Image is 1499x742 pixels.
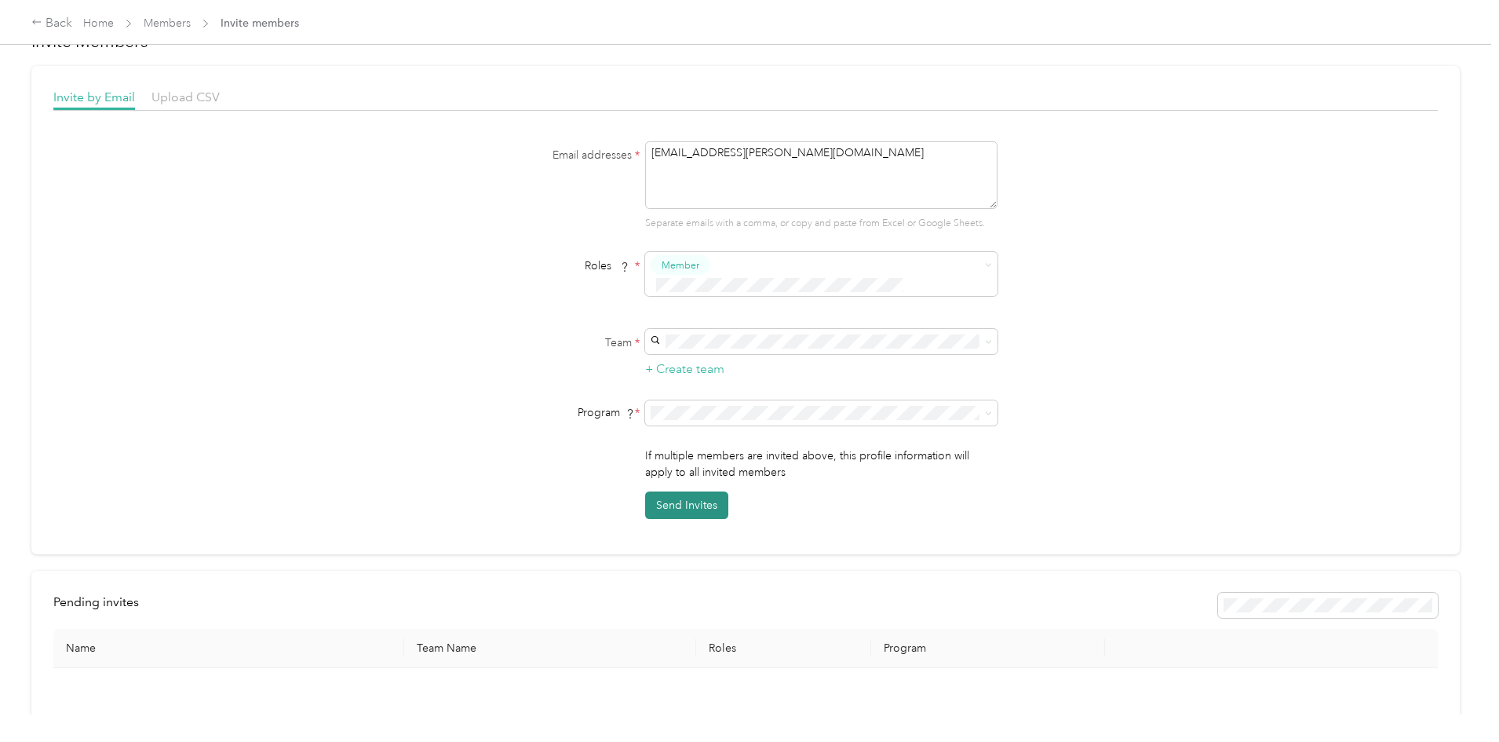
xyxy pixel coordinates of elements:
span: Pending invites [53,594,139,609]
div: left-menu [53,593,150,618]
p: If multiple members are invited above, this profile information will apply to all invited members [645,448,998,481]
div: Program [443,404,640,421]
th: Team Name [404,629,696,668]
div: Back [31,14,72,33]
th: Roles [696,629,871,668]
span: Invite members [221,15,299,31]
p: Separate emails with a comma, or copy and paste from Excel or Google Sheets. [645,217,998,231]
label: Email addresses [443,147,640,163]
th: Name [53,629,404,668]
div: Resend all invitations [1218,593,1438,618]
label: Team [443,334,640,351]
div: info-bar [53,593,1438,618]
th: Program [871,629,1105,668]
span: Invite by Email [53,90,135,104]
span: Member [662,258,699,272]
textarea: [EMAIL_ADDRESS][PERSON_NAME][DOMAIN_NAME] [645,141,998,209]
span: Upload CSV [151,90,220,104]
button: Member [651,255,710,275]
button: + Create team [645,360,724,379]
a: Members [144,16,191,30]
span: Roles [579,254,635,278]
a: Home [83,16,114,30]
iframe: Everlance-gr Chat Button Frame [1411,654,1499,742]
button: Send Invites [645,492,728,519]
